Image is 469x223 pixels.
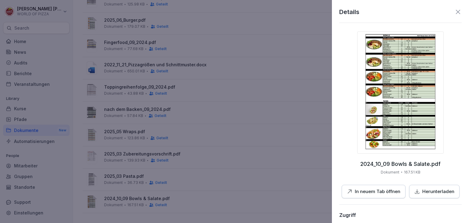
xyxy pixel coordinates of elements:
[360,161,441,167] p: 2024_10_09 Bowls & Salate.pdf
[342,185,405,199] button: In neuem Tab öffnen
[355,188,400,195] p: In neuem Tab öffnen
[357,31,444,154] img: thumbnail
[339,7,359,16] p: Details
[381,170,399,175] p: Dokument
[404,170,420,175] p: 167.51 KB
[339,212,356,218] div: Zugriff
[422,188,454,195] p: Herunterladen
[409,185,460,199] button: Herunterladen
